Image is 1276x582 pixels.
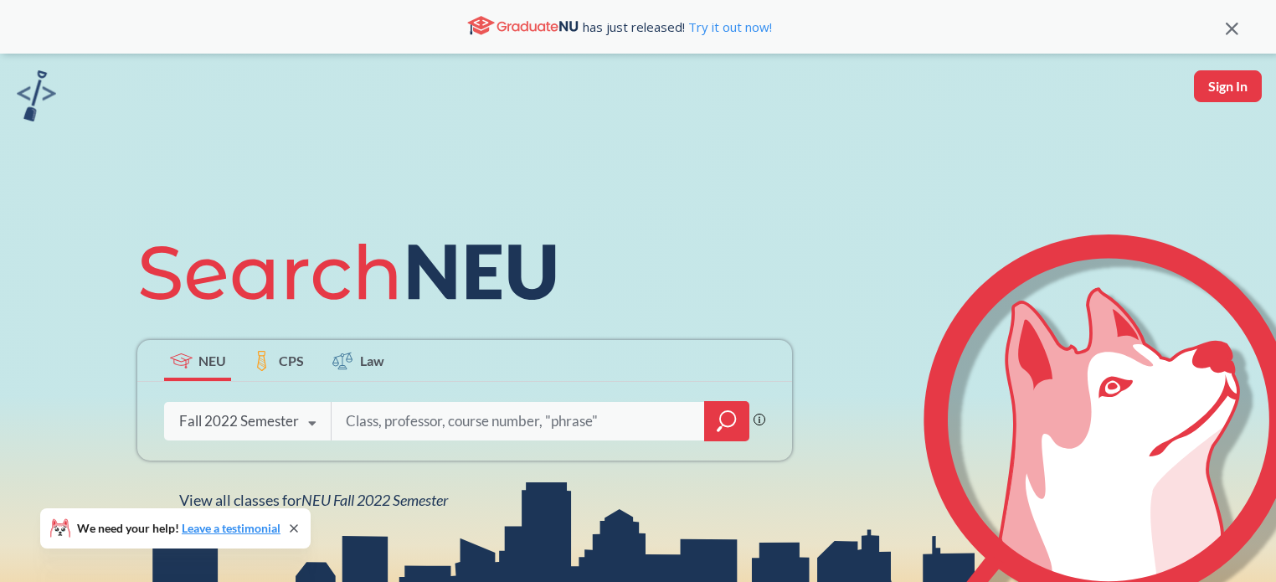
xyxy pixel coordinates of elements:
[179,412,299,430] div: Fall 2022 Semester
[77,523,280,534] span: We need your help!
[182,521,280,535] a: Leave a testimonial
[179,491,448,509] span: View all classes for
[198,351,226,370] span: NEU
[344,404,692,439] input: Class, professor, course number, "phrase"
[279,351,304,370] span: CPS
[1194,70,1262,102] button: Sign In
[717,409,737,433] svg: magnifying glass
[17,70,56,126] a: sandbox logo
[17,70,56,121] img: sandbox logo
[685,18,772,35] a: Try it out now!
[583,18,772,36] span: has just released!
[301,491,448,509] span: NEU Fall 2022 Semester
[704,401,749,441] div: magnifying glass
[360,351,384,370] span: Law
